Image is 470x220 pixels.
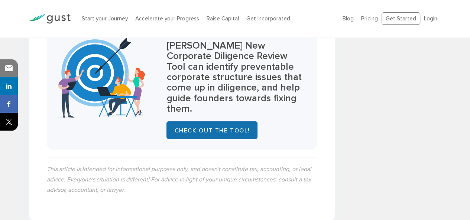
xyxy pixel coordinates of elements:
img: Gust Logo [29,14,71,24]
a: Get Started [382,12,420,25]
a: Pricing [361,15,378,22]
a: Blog [343,15,354,22]
a: Check out the Tool! [166,121,257,139]
a: Accelerate your Progress [135,15,199,22]
a: Login [424,15,437,22]
a: Raise Capital [207,15,239,22]
a: Get Incorporated [246,15,290,22]
a: Start your Journey [82,15,128,22]
h3: [PERSON_NAME] New Corporate Diligence Review Tool can identify preventable corporate structure is... [166,40,306,114]
p: This article is intended for informational purposes only, and doesn't constitute tax, accounting,... [47,164,317,195]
